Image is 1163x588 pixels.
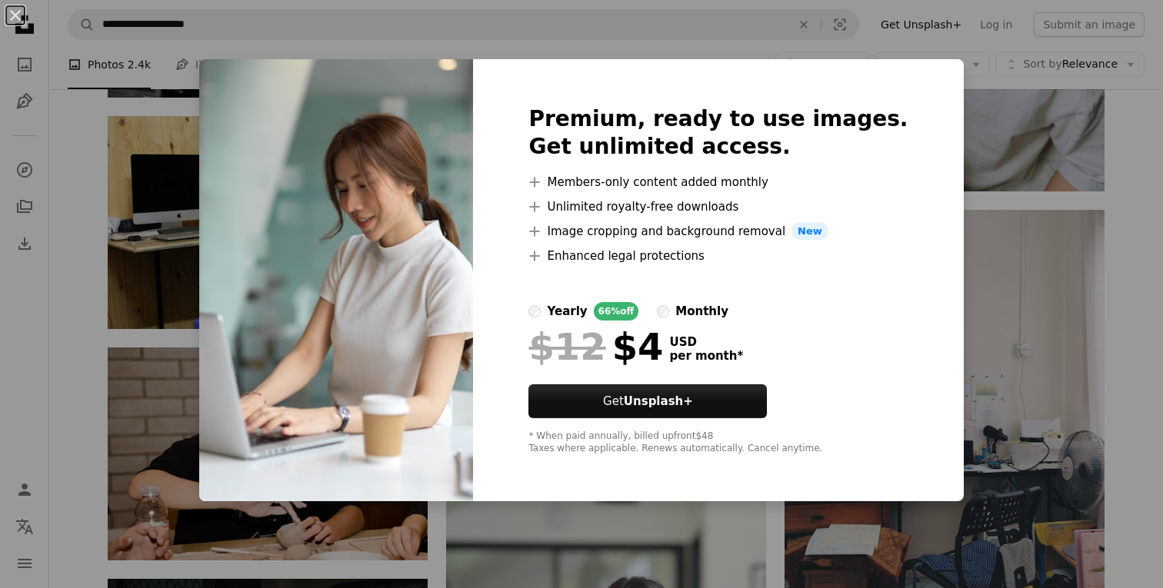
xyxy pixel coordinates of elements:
[547,302,587,321] div: yearly
[657,305,669,317] input: monthly
[528,384,767,418] button: GetUnsplash+
[528,198,908,216] li: Unlimited royalty-free downloads
[594,302,639,321] div: 66% off
[669,349,743,363] span: per month *
[675,302,728,321] div: monthly
[528,105,908,161] h2: Premium, ready to use images. Get unlimited access.
[791,222,828,241] span: New
[528,430,908,455] div: * When paid annually, billed upfront $48 Taxes where applicable. Renews automatically. Cancel any...
[528,327,663,367] div: $4
[528,327,605,367] span: $12
[199,59,473,502] img: premium_photo-1661657504327-4c9f9466105a
[624,394,693,408] strong: Unsplash+
[528,222,908,241] li: Image cropping and background removal
[669,335,743,349] span: USD
[528,247,908,265] li: Enhanced legal protections
[528,305,541,317] input: yearly66%off
[528,173,908,191] li: Members-only content added monthly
